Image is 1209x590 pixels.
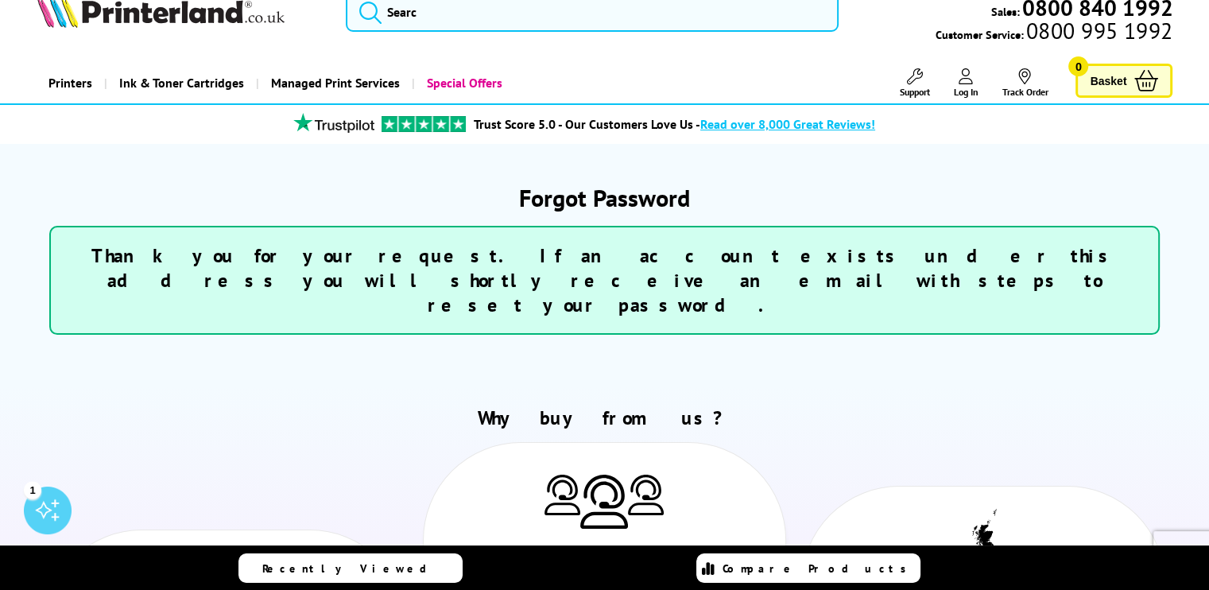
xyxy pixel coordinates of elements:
img: Printer Experts [580,475,628,530]
a: Support [899,68,929,98]
span: Log In [953,86,978,98]
span: Ink & Toner Cartridges [119,63,244,103]
span: Support [899,86,929,98]
a: Recently Viewed [238,553,463,583]
img: trustpilot rating [382,116,466,132]
a: Compare Products [696,553,920,583]
h3: Thank you for your request. If an account exists under this address you will shortly receive an e... [67,243,1143,317]
a: Ink & Toner Cartridges [104,63,256,103]
span: Sales: [990,4,1019,19]
span: Customer Service: [936,23,1172,42]
span: Read over 8,000 Great Reviews! [700,116,875,132]
a: Printers [37,63,104,103]
a: Trust Score 5.0 - Our Customers Love Us -Read over 8,000 Great Reviews! [474,116,875,132]
span: Basket [1090,70,1126,91]
img: Printer Experts [628,475,664,515]
div: 1 [24,481,41,499]
h2: Why buy from us? [37,406,1173,430]
a: Track Order [1002,68,1048,98]
img: UK tax payer [962,509,1006,582]
span: 0800 995 1992 [1024,23,1172,38]
a: Managed Print Services [256,63,412,103]
img: trustpilot rating [286,113,382,133]
span: Recently Viewed [262,561,443,576]
a: Special Offers [412,63,514,103]
h1: Forgot Password [49,182,1161,213]
span: Compare Products [723,561,915,576]
a: Log In [953,68,978,98]
span: 0 [1068,56,1088,76]
img: Printer Experts [544,475,580,515]
a: Basket 0 [1075,64,1172,98]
